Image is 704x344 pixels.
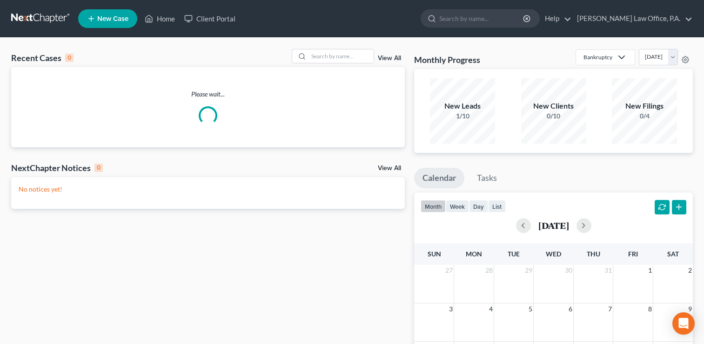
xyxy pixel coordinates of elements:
div: Recent Cases [11,52,74,63]
input: Search by name... [439,10,524,27]
a: [PERSON_NAME] Law Office, P.A. [572,10,692,27]
span: New Case [97,15,128,22]
button: month [421,200,446,213]
div: New Leads [430,101,495,111]
div: 0 [65,54,74,62]
p: No notices yet! [19,185,397,194]
a: View All [378,55,401,62]
div: NextChapter Notices [11,162,103,173]
div: 0/4 [612,111,677,121]
input: Search by name... [308,49,374,63]
span: 7 [607,303,613,315]
div: 0/10 [521,111,586,121]
span: 1 [647,265,653,276]
div: 0 [94,164,103,172]
span: 30 [564,265,573,276]
span: 9 [687,303,693,315]
span: 27 [444,265,454,276]
span: 5 [528,303,533,315]
p: Please wait... [11,89,405,99]
a: Help [540,10,571,27]
span: 29 [524,265,533,276]
span: 8 [647,303,653,315]
button: week [446,200,469,213]
a: Calendar [414,168,464,188]
span: 6 [568,303,573,315]
h2: [DATE] [538,220,569,230]
span: Sat [667,250,679,258]
span: Sun [428,250,441,258]
div: New Clients [521,101,586,111]
a: Client Portal [180,10,240,27]
button: list [488,200,506,213]
h3: Monthly Progress [414,54,480,65]
span: Mon [466,250,482,258]
button: day [469,200,488,213]
span: 31 [603,265,613,276]
div: New Filings [612,101,677,111]
span: Fri [628,250,638,258]
span: 3 [448,303,454,315]
a: View All [378,165,401,172]
span: Wed [546,250,561,258]
span: Thu [587,250,600,258]
a: Home [140,10,180,27]
div: 1/10 [430,111,495,121]
span: 2 [687,265,693,276]
span: Tue [508,250,520,258]
div: Bankruptcy [583,53,612,61]
div: Open Intercom Messenger [672,312,695,335]
span: 28 [484,265,494,276]
span: 4 [488,303,494,315]
a: Tasks [469,168,505,188]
